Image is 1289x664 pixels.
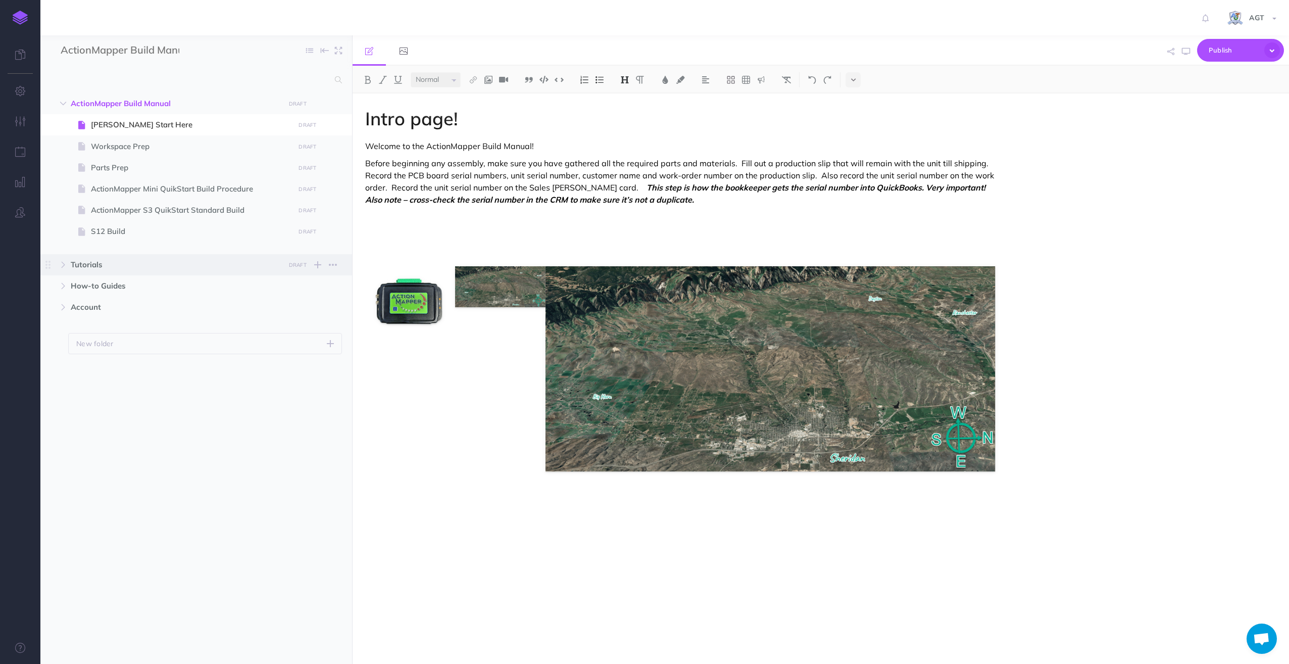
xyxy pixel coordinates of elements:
[595,76,604,84] img: Unordered list button
[285,259,310,271] button: DRAFT
[365,182,987,205] span: This step is how the bookkeeper gets the serial number into QuickBooks. Very important! Also note...
[1244,13,1269,22] span: AGT
[701,76,710,84] img: Alignment dropdown menu button
[61,43,179,58] input: Documentation Name
[71,280,279,292] span: How-to Guides
[580,76,589,84] img: Ordered list button
[289,262,307,268] small: DRAFT
[782,76,791,84] img: Clear styles button
[1226,10,1244,27] img: iCxL6hB4gPtK36lnwjqkK90dLekSAv8p9JC67nPZ.png
[295,226,320,238] button: DRAFT
[378,76,387,84] img: Italic button
[295,141,320,153] button: DRAFT
[299,122,316,128] small: DRAFT
[1197,39,1284,62] button: Publish
[295,205,320,216] button: DRAFT
[365,140,996,152] p: Welcome to the ActionMapper Build Manual!
[71,301,279,313] span: Account
[13,11,28,25] img: logo-mark.svg
[499,76,508,84] img: Add video button
[555,76,564,83] img: Inline code button
[91,183,291,195] span: ActionMapper Mini QuikStart Build Procedure
[393,76,403,84] img: Underline button
[365,109,996,129] h1: Intro page!
[91,162,291,174] span: Parts Prep
[757,76,766,84] img: Callout dropdown menu button
[741,76,751,84] img: Create table button
[91,225,291,238] span: S12 Build
[546,266,996,471] img: FMlCKTRCV6OHgtY9x63T.png
[299,165,316,171] small: DRAFT
[299,228,316,235] small: DRAFT
[289,101,307,107] small: DRAFT
[71,98,279,110] span: ActionMapper Build Manual
[808,76,817,84] img: Undo
[524,76,533,84] img: Blockquote button
[469,76,478,84] img: Link button
[71,259,279,271] span: Tutorials
[365,158,996,193] span: Before beginning any assembly, make sure you have gathered all the required parts and materials. ...
[76,338,114,349] p: New folder
[635,76,644,84] img: Paragraph button
[455,266,545,307] img: u3CbhVofCwXNnw17HSA0.png
[823,76,832,84] img: Redo
[299,186,316,193] small: DRAFT
[299,207,316,214] small: DRAFT
[61,71,329,89] input: Search
[661,76,670,84] img: Text color button
[365,266,455,339] img: Nk6hZYTTjiFQcKZNJMLd.png
[676,76,685,84] img: Text background color button
[363,76,372,84] img: Bold button
[91,140,291,153] span: Workspace Prep
[285,98,310,110] button: DRAFT
[295,183,320,195] button: DRAFT
[1209,42,1259,58] span: Publish
[539,76,549,83] img: Code block button
[91,119,291,131] span: [PERSON_NAME] Start Here
[1247,624,1277,654] a: Open chat
[295,162,320,174] button: DRAFT
[68,333,342,354] button: New folder
[299,144,316,150] small: DRAFT
[484,76,493,84] img: Add image button
[91,204,291,216] span: ActionMapper S3 QuikStart Standard Build
[295,119,320,131] button: DRAFT
[620,76,629,84] img: Headings dropdown button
